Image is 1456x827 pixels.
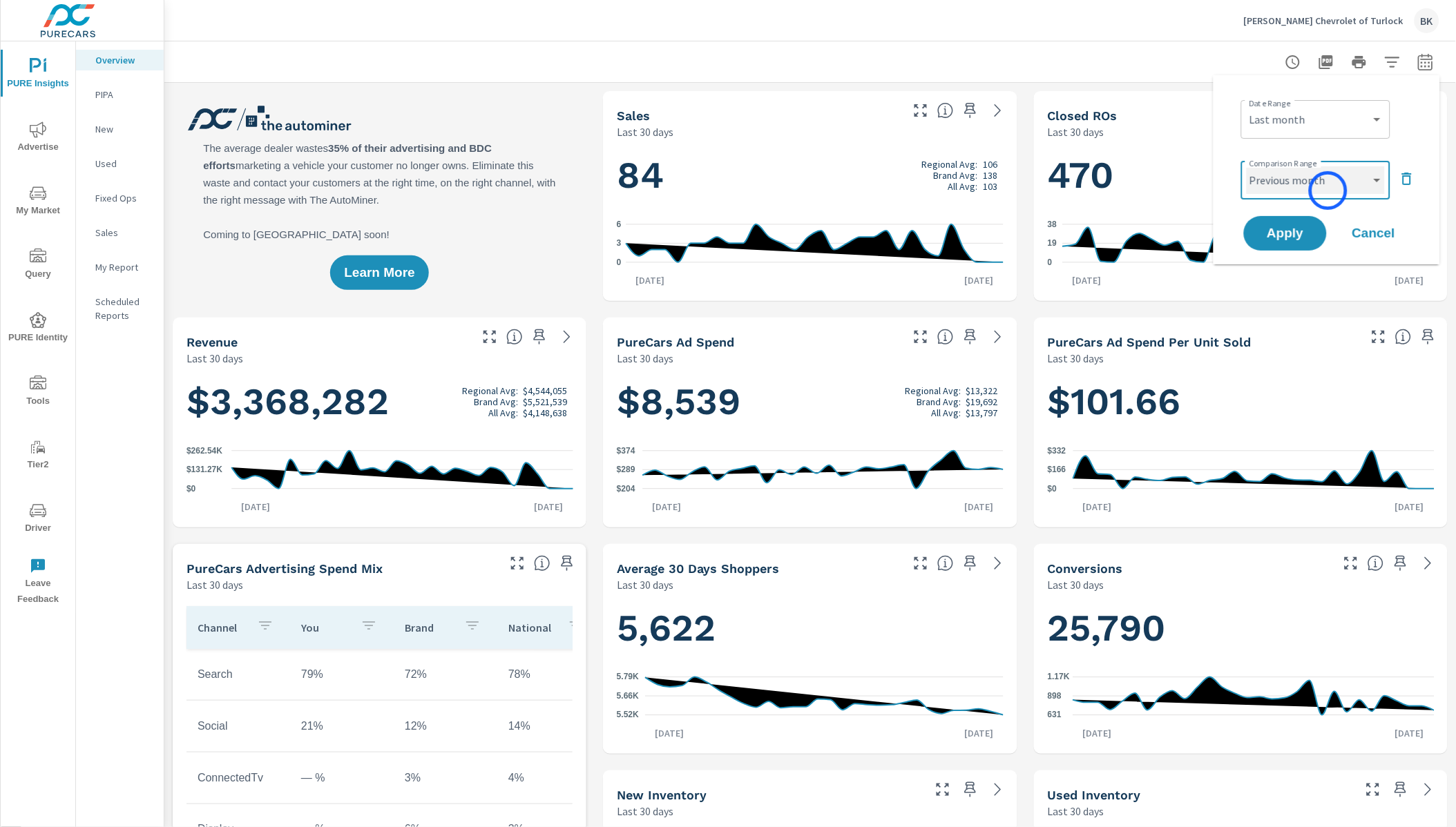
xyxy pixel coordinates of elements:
span: Cancel [1346,227,1401,240]
h5: New Inventory [617,788,707,802]
div: BK [1415,8,1439,33]
h1: 5,622 [617,605,1003,652]
td: 72% [394,657,497,692]
div: Fixed Ops [76,188,164,208]
p: $5,521,539 [523,396,567,407]
p: [DATE] [643,500,691,514]
p: Fixed Ops [95,191,153,205]
h1: $8,539 [617,378,1003,425]
p: Brand [405,621,453,634]
button: "Export Report to PDF" [1312,48,1340,76]
text: $0 [1048,484,1057,494]
span: The number of dealer-specified goals completed by a visitor. [Source: This data is provided by th... [1368,555,1384,572]
h1: 84 [617,152,1003,199]
div: PIPA [76,84,164,105]
h5: PureCars Ad Spend Per Unit Sold [1048,335,1252,349]
text: $166 [1048,465,1066,475]
p: [DATE] [1386,500,1434,514]
span: Save this to your personalized report [556,552,578,574]
div: Scheduled Reports [76,291,164,326]
text: 6 [617,220,622,229]
a: See more details in report [1417,552,1439,574]
p: National [508,621,557,634]
h5: PureCars Ad Spend [617,335,734,349]
span: Save this to your personalized report [528,326,550,348]
p: [DATE] [955,726,1004,740]
p: Brand Avg: [475,396,519,407]
p: Last 30 days [1048,124,1104,140]
td: Search [186,657,290,692]
button: Make Fullscreen [910,552,932,574]
button: Make Fullscreen [910,326,932,348]
p: [DATE] [1073,500,1122,514]
text: 5.52K [617,710,639,720]
span: Save this to your personalized report [1417,326,1439,348]
h1: 470 [1048,152,1434,199]
p: Scheduled Reports [95,295,153,322]
p: PIPA [95,88,153,101]
p: You [301,621,349,634]
h5: Conversions [1048,561,1123,576]
p: Brand Avg: [934,170,978,181]
td: — % [290,761,394,795]
span: Average cost of advertising per each vehicle sold at the dealer over the selected date range. The... [1395,329,1412,345]
p: Regional Avg: [905,385,961,396]
p: 106 [984,159,998,170]
h5: PureCars Advertising Spend Mix [186,561,383,576]
text: $332 [1048,446,1066,456]
p: [DATE] [626,273,675,287]
text: 5.79K [617,672,639,682]
button: Select Date Range [1412,48,1439,76]
button: Make Fullscreen [1362,779,1384,801]
p: Last 30 days [1048,350,1104,367]
text: 38 [1048,220,1057,229]
p: Used [95,157,153,171]
p: Last 30 days [186,576,243,593]
p: [DATE] [646,726,694,740]
span: My Market [5,185,71,219]
span: Advertise [5,121,71,155]
text: $204 [617,484,635,494]
span: Save this to your personalized report [959,326,981,348]
p: Channel [198,621,246,634]
p: $19,692 [966,396,998,407]
p: Last 30 days [617,803,673,819]
p: Sales [95,226,153,240]
text: 0 [1048,257,1053,267]
button: Make Fullscreen [910,99,932,121]
p: Last 30 days [617,350,673,367]
p: $13,322 [966,385,998,396]
td: 4% [497,761,601,795]
p: [DATE] [955,273,1004,287]
span: Tools [5,376,71,409]
td: 3% [394,761,497,795]
a: See more details in report [987,326,1009,348]
td: 21% [290,709,394,743]
span: A rolling 30 day total of daily Shoppers on the dealership website, averaged over the selected da... [937,555,954,572]
a: See more details in report [987,552,1009,574]
button: Make Fullscreen [506,552,528,574]
h5: Average 30 Days Shoppers [617,561,779,576]
span: Save this to your personalized report [1390,779,1412,801]
text: 5.66K [617,692,639,701]
h5: Used Inventory [1048,788,1141,802]
a: See more details in report [1417,779,1439,801]
text: 1.17K [1048,672,1070,682]
p: [DATE] [524,500,573,514]
span: Apply [1258,227,1313,240]
button: Make Fullscreen [1368,326,1390,348]
span: Leave Feedback [5,558,71,607]
p: [DATE] [231,500,280,514]
text: 19 [1048,239,1057,249]
span: PURE Insights [5,58,71,92]
div: Overview [76,50,164,70]
p: All Avg: [948,181,978,192]
p: [DATE] [1386,273,1434,287]
span: Learn More [344,266,414,279]
h5: Sales [617,108,650,123]
button: Apply [1244,216,1327,251]
a: See more details in report [987,779,1009,801]
text: $374 [617,446,635,456]
p: Last 30 days [617,124,673,140]
td: Social [186,709,290,743]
